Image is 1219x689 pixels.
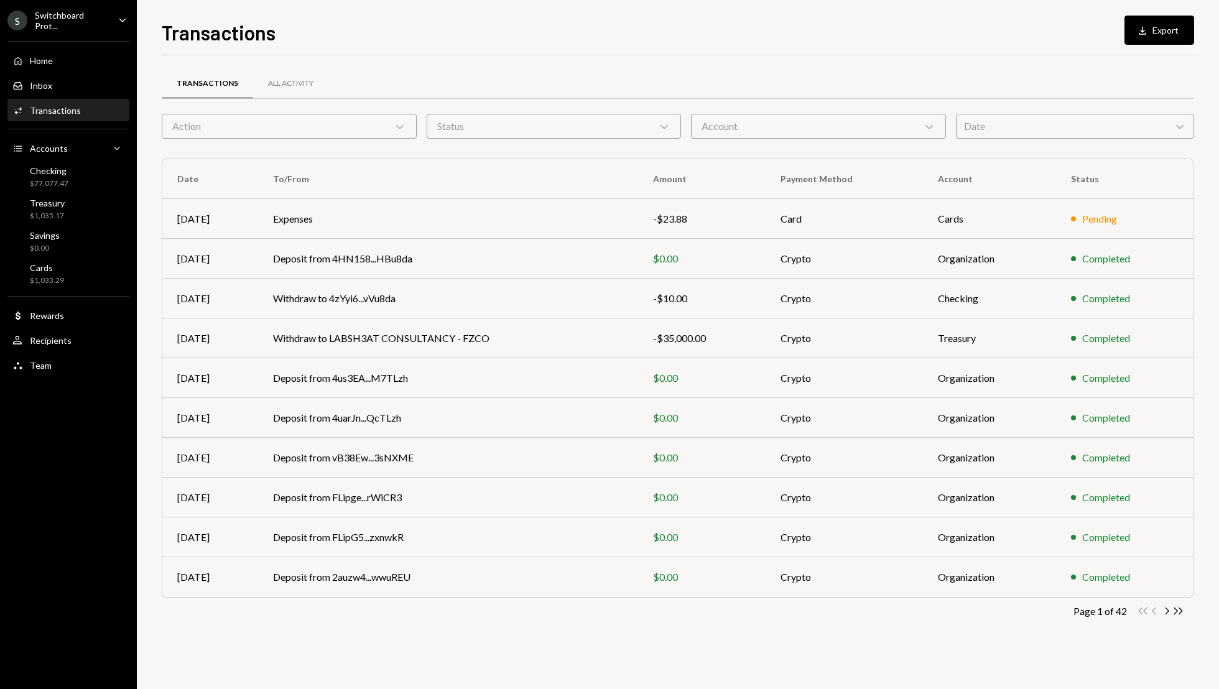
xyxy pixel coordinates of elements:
div: [DATE] [177,331,243,346]
div: [DATE] [177,450,243,465]
div: [DATE] [177,410,243,425]
div: $0.00 [653,450,751,465]
div: Home [30,55,53,66]
a: Rewards [7,304,129,326]
td: Crypto [766,318,923,358]
div: Inbox [30,80,52,91]
div: $0.00 [30,243,60,254]
td: Crypto [766,239,923,279]
th: Status [1056,159,1194,199]
div: $0.00 [653,570,751,585]
td: Expenses [258,199,638,239]
div: Page 1 of 42 [1073,605,1127,617]
td: Crypto [766,478,923,517]
td: Organization [923,398,1056,438]
div: Date [956,114,1194,139]
td: Card [766,199,923,239]
td: Checking [923,279,1056,318]
td: Deposit from 4uarJn...QcTLzh [258,398,638,438]
th: Payment Method [766,159,923,199]
div: Savings [30,230,60,241]
div: Cards [30,262,64,273]
td: Organization [923,239,1056,279]
td: Deposit from 4HN158...HBu8da [258,239,638,279]
div: Treasury [30,198,65,208]
a: Savings$0.00 [7,226,129,256]
div: $0.00 [653,371,751,386]
a: Transactions [7,99,129,121]
div: Checking [30,165,68,176]
td: Cards [923,199,1056,239]
td: Organization [923,478,1056,517]
button: Export [1124,16,1194,45]
div: $0.00 [653,530,751,545]
div: Completed [1082,291,1130,306]
td: Organization [923,358,1056,398]
div: Switchboard Prot... [35,10,108,31]
a: Transactions [162,68,253,99]
div: $1,035.17 [30,211,65,221]
div: Completed [1082,450,1130,465]
div: -$10.00 [653,291,751,306]
div: $1,033.29 [30,275,64,286]
div: Completed [1082,251,1130,266]
th: Account [923,159,1056,199]
a: Treasury$1,035.17 [7,194,129,224]
td: Crypto [766,438,923,478]
td: Crypto [766,398,923,438]
div: Transactions [177,78,238,89]
div: [DATE] [177,371,243,386]
div: Transactions [30,105,81,116]
div: $77,077.47 [30,178,68,189]
div: Rewards [30,310,64,321]
div: Recipients [30,335,72,346]
td: Crypto [766,557,923,597]
td: Organization [923,557,1056,597]
div: $0.00 [653,490,751,505]
div: -$23.88 [653,211,751,226]
div: Team [30,360,52,371]
td: Deposit from 2auzw4...wwuREU [258,557,638,597]
td: Crypto [766,517,923,557]
div: Completed [1082,331,1130,346]
div: -$35,000.00 [653,331,751,346]
div: Completed [1082,371,1130,386]
td: Organization [923,438,1056,478]
a: Recipients [7,329,129,351]
div: All Activity [268,78,313,89]
a: Inbox [7,74,129,96]
div: [DATE] [177,251,243,266]
div: Account [691,114,946,139]
th: To/From [258,159,638,199]
div: Status [427,114,682,139]
h1: Transactions [162,20,276,45]
a: Checking$77,077.47 [7,162,129,192]
div: Completed [1082,410,1130,425]
div: [DATE] [177,490,243,505]
div: [DATE] [177,211,243,226]
div: [DATE] [177,570,243,585]
div: $0.00 [653,410,751,425]
a: Home [7,49,129,72]
td: Treasury [923,318,1056,358]
a: All Activity [253,68,328,99]
td: Withdraw to 4zYyi6...vVu8da [258,279,638,318]
td: Crypto [766,358,923,398]
div: Completed [1082,570,1130,585]
div: Pending [1082,211,1117,226]
td: Crypto [766,279,923,318]
td: Deposit from vB38Ew...3sNXME [258,438,638,478]
td: Deposit from 4us3EA...M7TLzh [258,358,638,398]
a: Team [7,354,129,376]
div: Completed [1082,490,1130,505]
div: [DATE] [177,530,243,545]
td: Deposit from FLipge...rWiCR3 [258,478,638,517]
div: [DATE] [177,291,243,306]
td: Deposit from FLipG5...zxnwkR [258,517,638,557]
div: S [7,11,27,30]
td: Organization [923,517,1056,557]
a: Accounts [7,137,129,159]
th: Date [162,159,258,199]
div: $0.00 [653,251,751,266]
td: Withdraw to LABSH3AT CONSULTANCY - FZCO [258,318,638,358]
